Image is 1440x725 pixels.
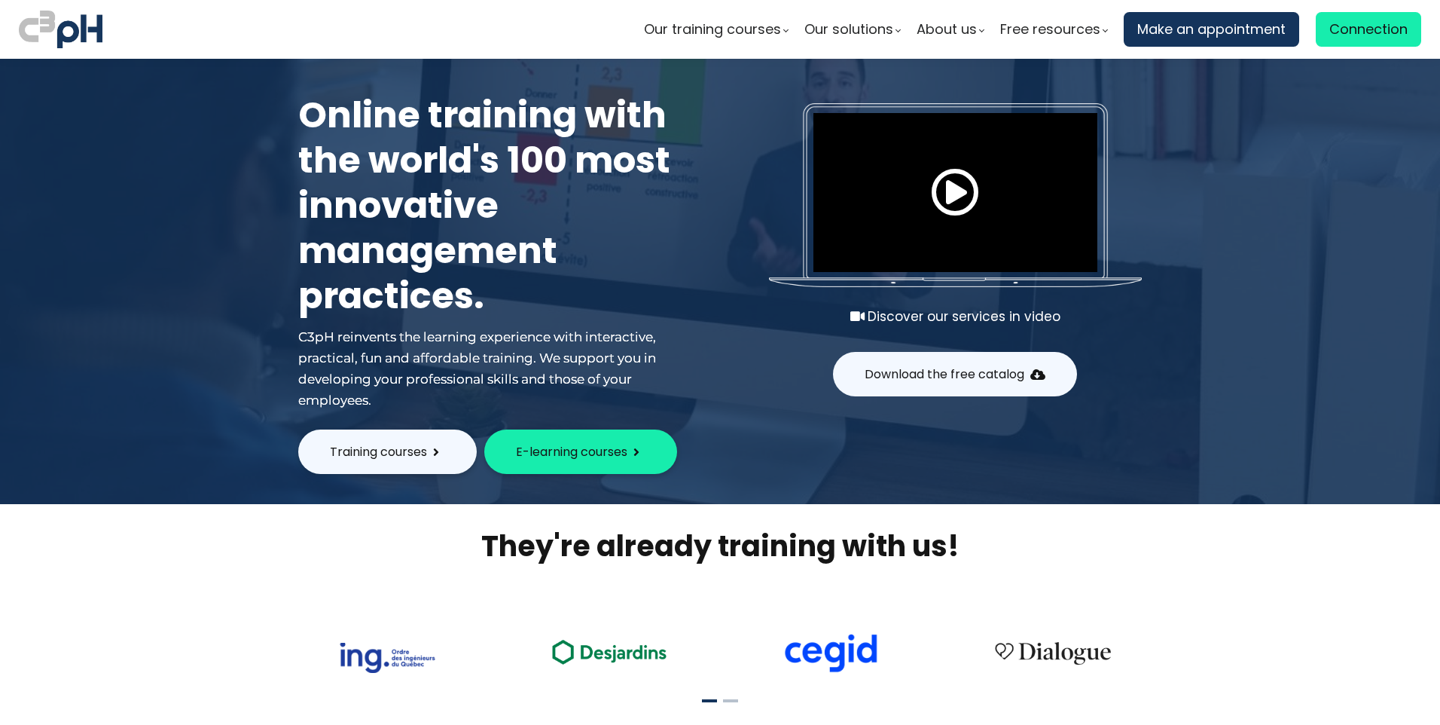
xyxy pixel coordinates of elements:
a: Make an appointment [1124,12,1299,47]
div: Discover our services in video [769,306,1142,327]
span: Make an appointment [1137,18,1286,41]
div: C3pH reinvents the learning experience with interactive, practical, fun and affordable training. ... [298,326,690,411]
img: 4cbfeea6ce3138713587aabb8dcf64fe.png [985,632,1121,673]
a: Connection [1316,12,1421,47]
img: ea49a208ccc4d6e7deb170dc1c457f3b.png [542,631,677,672]
button: Download the free catalog [833,352,1077,396]
span: Training courses [330,442,427,461]
h2: They're already training with us! [279,527,1161,565]
button: E-learning courses [484,430,677,474]
span: E-learning courses [516,442,627,461]
h1: Online training with the world's 100 most innovative management practices. [298,93,690,319]
span: Connection [1329,18,1408,41]
span: Free resources [1000,18,1100,41]
span: About us [917,18,977,41]
span: Our solutions [804,18,893,41]
img: 73f878ca33ad2a469052bbe3fa4fd140.png [339,643,435,673]
img: cdf238afa6e766054af0b3fe9d0794df.png [783,634,879,673]
button: Training courses [298,430,477,474]
span: Download the free catalog [865,365,1024,384]
span: Our training courses [644,18,781,41]
img: C3PH logo [19,8,102,51]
